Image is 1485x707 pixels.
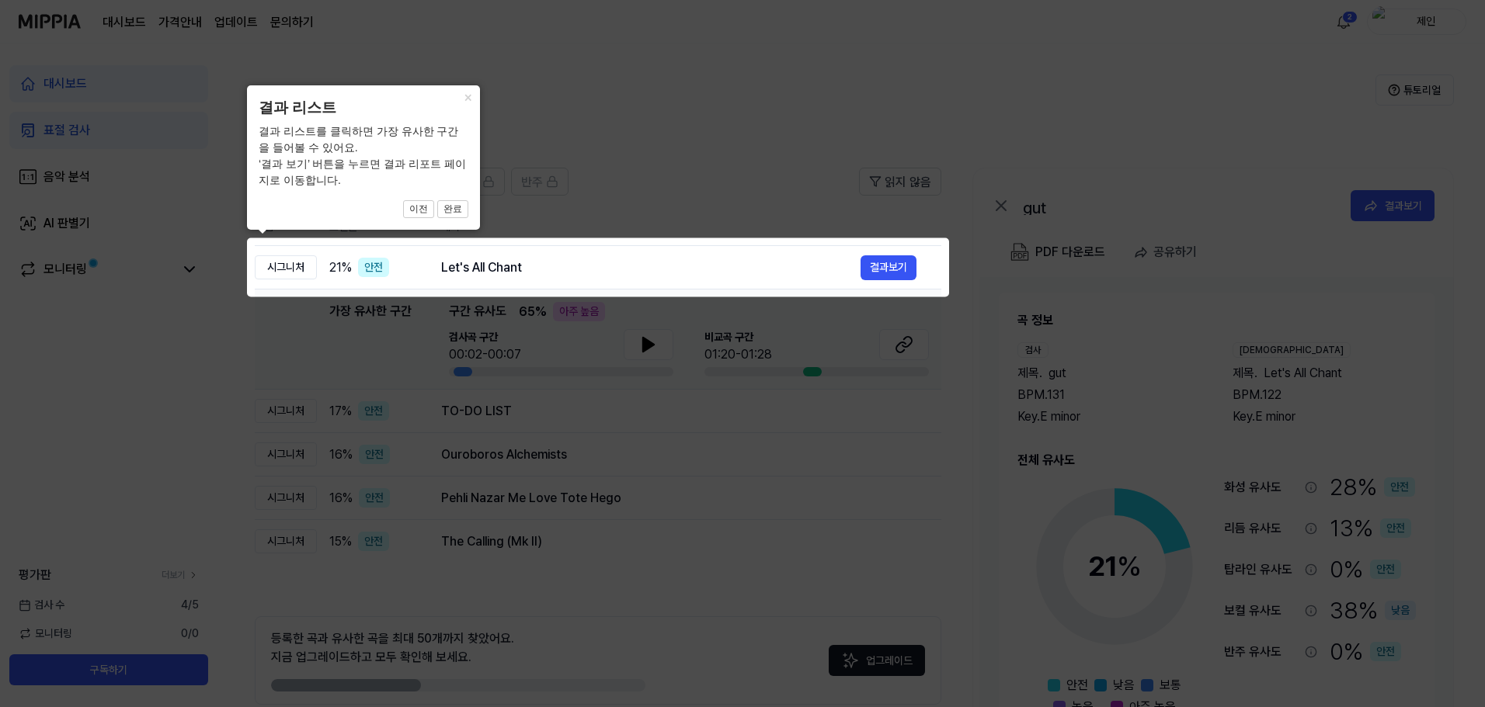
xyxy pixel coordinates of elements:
[259,97,468,120] header: 결과 리스트
[255,255,317,279] div: 시그니처
[259,123,468,189] div: 결과 리스트를 클릭하면 가장 유사한 구간을 들어볼 수 있어요. ‘결과 보기’ 버튼을 누르면 결과 리포트 페이지로 이동합니다.
[358,258,389,277] div: 안전
[403,200,434,219] button: 이전
[455,85,480,107] button: Close
[329,258,352,277] span: 21 %
[437,200,468,219] button: 완료
[441,258,861,277] div: Let's All Chant
[861,255,916,280] button: 결과보기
